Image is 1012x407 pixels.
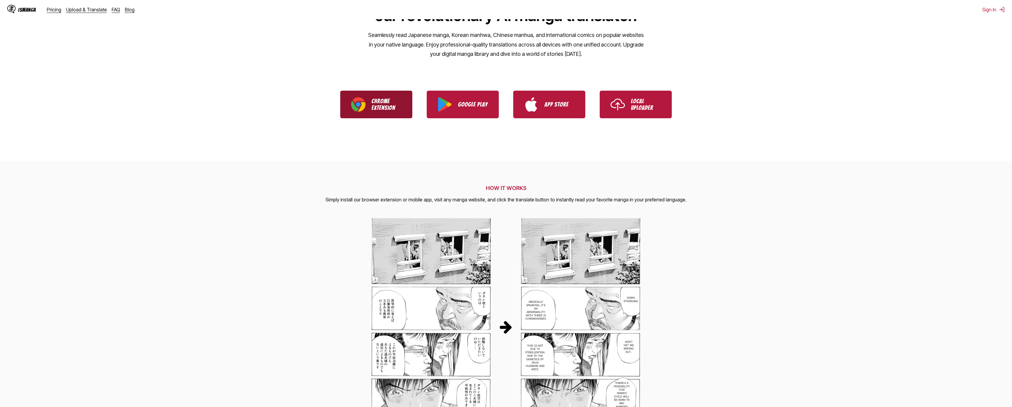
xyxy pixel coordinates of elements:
[427,91,499,118] a: Download IsManga from Google Play
[340,91,412,118] a: Download IsManga Chrome Extension
[982,7,1005,13] button: Sign In
[326,196,686,204] p: Simply install our browser extension or mobile app, visit any manga website, and click the transl...
[125,7,135,13] a: Blog
[7,5,47,14] a: IsManga LogoIsManga
[438,97,452,112] img: Google Play logo
[600,91,672,118] a: Use IsManga Local Uploader
[47,7,61,13] a: Pricing
[371,98,401,111] p: Chrome Extension
[351,97,365,112] img: Chrome logo
[544,101,574,108] p: App Store
[458,101,488,108] p: Google Play
[631,98,661,111] p: Local Uploader
[18,7,36,13] div: IsManga
[999,7,1005,13] img: Sign out
[524,97,538,112] img: App Store logo
[7,5,16,13] img: IsManga Logo
[611,97,625,112] img: Upload icon
[326,185,686,191] h2: HOW IT WORKS
[368,30,644,59] p: Seamlessly read Japanese manga, Korean manhwa, Chinese manhua, and international comics on popula...
[112,7,120,13] a: FAQ
[513,91,585,118] a: Download IsManga from App Store
[499,320,513,334] img: Translation Process Arrow
[66,7,107,13] a: Upload & Translate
